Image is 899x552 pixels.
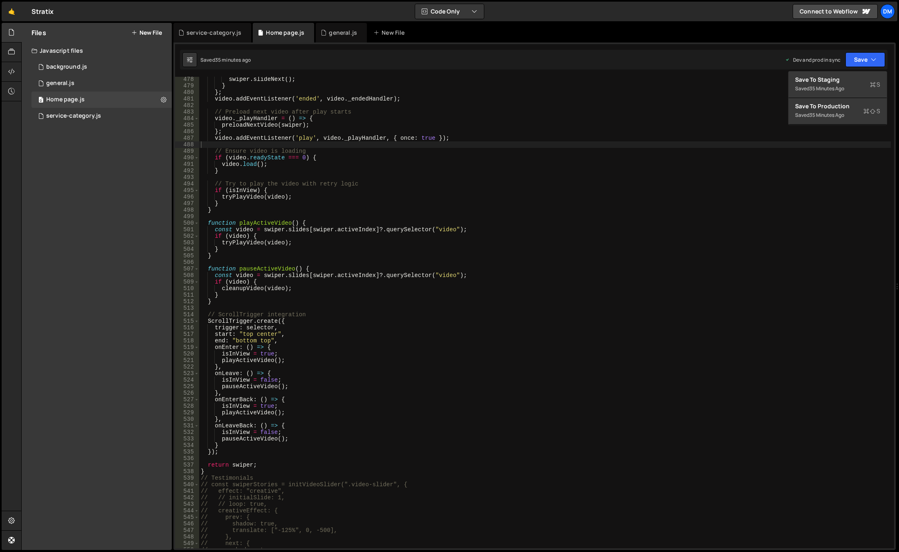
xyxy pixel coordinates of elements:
[788,71,887,125] div: Code Only
[46,112,101,120] div: service-category.js
[175,351,199,357] div: 520
[175,436,199,442] div: 533
[22,42,172,59] div: Javascript files
[266,29,304,37] div: Home page.js
[175,507,199,514] div: 544
[215,56,251,63] div: 35 minutes ago
[793,4,878,19] a: Connect to Webflow
[175,148,199,154] div: 489
[46,96,85,103] div: Home page.js
[175,174,199,181] div: 493
[845,52,885,67] button: Save
[175,481,199,488] div: 540
[175,488,199,494] div: 541
[175,226,199,233] div: 501
[795,84,880,94] div: Saved
[175,390,199,396] div: 526
[175,233,199,239] div: 502
[175,514,199,521] div: 545
[789,72,887,98] button: Save to StagingS Saved35 minutes ago
[175,200,199,207] div: 497
[175,207,199,213] div: 498
[31,28,46,37] h2: Files
[789,98,887,125] button: Save to ProductionS Saved35 minutes ago
[38,97,43,104] span: 0
[785,56,841,63] div: Dev and prod in sync
[175,494,199,501] div: 542
[175,377,199,383] div: 524
[175,279,199,285] div: 509
[175,239,199,246] div: 503
[863,107,880,115] span: S
[175,122,199,128] div: 485
[31,59,172,75] div: 16575/45066.js
[175,213,199,220] div: 499
[795,110,880,120] div: Saved
[175,462,199,468] div: 537
[175,96,199,102] div: 481
[46,63,87,71] div: background.js
[175,76,199,83] div: 478
[175,501,199,507] div: 543
[175,357,199,364] div: 521
[415,4,484,19] button: Code Only
[175,370,199,377] div: 523
[175,292,199,298] div: 511
[31,75,172,92] div: 16575/45802.js
[795,102,880,110] div: Save to Production
[175,383,199,390] div: 525
[175,109,199,115] div: 483
[200,56,251,63] div: Saved
[795,76,880,84] div: Save to Staging
[175,194,199,200] div: 496
[2,2,22,21] a: 🤙
[175,534,199,540] div: 548
[809,112,844,118] div: 35 minutes ago
[175,181,199,187] div: 494
[175,475,199,481] div: 539
[31,92,172,108] : 16575/45977.js
[175,135,199,141] div: 487
[175,324,199,331] div: 516
[175,416,199,422] div: 530
[175,521,199,527] div: 546
[175,540,199,547] div: 549
[46,80,74,87] div: general.js
[175,187,199,194] div: 495
[175,305,199,311] div: 513
[870,80,880,89] span: S
[175,272,199,279] div: 508
[175,128,199,135] div: 486
[175,442,199,449] div: 534
[175,298,199,305] div: 512
[175,259,199,266] div: 506
[175,168,199,174] div: 492
[175,396,199,403] div: 527
[31,7,54,16] div: Stratix
[175,311,199,318] div: 514
[175,429,199,436] div: 532
[175,89,199,96] div: 480
[175,318,199,324] div: 515
[175,455,199,462] div: 536
[175,527,199,534] div: 547
[175,154,199,161] div: 490
[175,115,199,122] div: 484
[880,4,895,19] a: Dm
[131,29,162,36] button: New File
[175,246,199,253] div: 504
[175,337,199,344] div: 518
[175,344,199,351] div: 519
[187,29,241,37] div: service-category.js
[809,85,844,92] div: 35 minutes ago
[329,29,357,37] div: general.js
[175,409,199,416] div: 529
[175,220,199,226] div: 500
[175,253,199,259] div: 505
[175,422,199,429] div: 531
[373,29,408,37] div: New File
[175,468,199,475] div: 538
[175,285,199,292] div: 510
[175,449,199,455] div: 535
